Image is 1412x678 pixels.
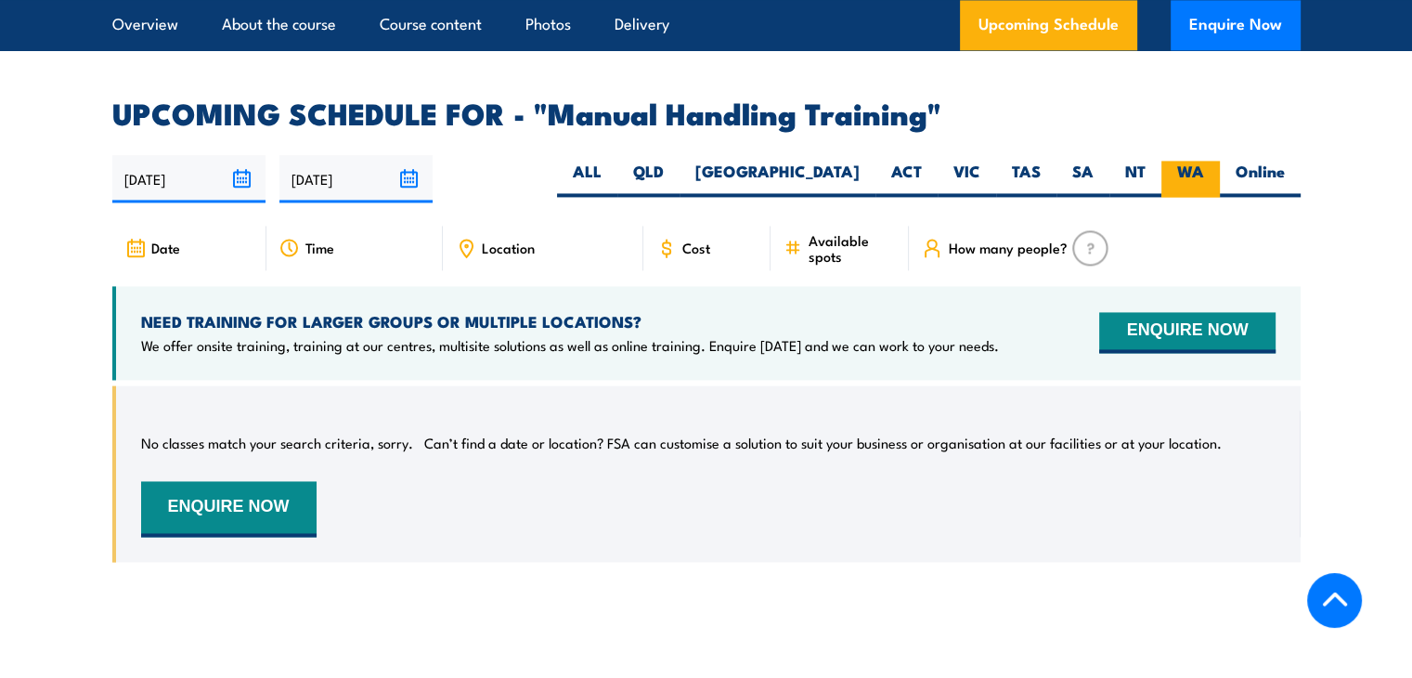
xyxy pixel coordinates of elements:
[305,240,334,255] span: Time
[875,161,938,197] label: ACT
[1220,161,1301,197] label: Online
[1099,312,1275,353] button: ENQUIRE NOW
[279,155,433,202] input: To date
[808,232,896,264] span: Available spots
[1056,161,1109,197] label: SA
[557,161,617,197] label: ALL
[141,481,317,537] button: ENQUIRE NOW
[680,161,875,197] label: [GEOGRAPHIC_DATA]
[141,311,999,332] h4: NEED TRAINING FOR LARGER GROUPS OR MULTIPLE LOCATIONS?
[1109,161,1161,197] label: NT
[141,336,999,355] p: We offer onsite training, training at our centres, multisite solutions as well as online training...
[682,240,710,255] span: Cost
[938,161,996,197] label: VIC
[617,161,680,197] label: QLD
[151,240,180,255] span: Date
[948,240,1067,255] span: How many people?
[1161,161,1220,197] label: WA
[112,155,266,202] input: From date
[996,161,1056,197] label: TAS
[141,434,413,452] p: No classes match your search criteria, sorry.
[482,240,535,255] span: Location
[424,434,1222,452] p: Can’t find a date or location? FSA can customise a solution to suit your business or organisation...
[112,99,1301,125] h2: UPCOMING SCHEDULE FOR - "Manual Handling Training"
